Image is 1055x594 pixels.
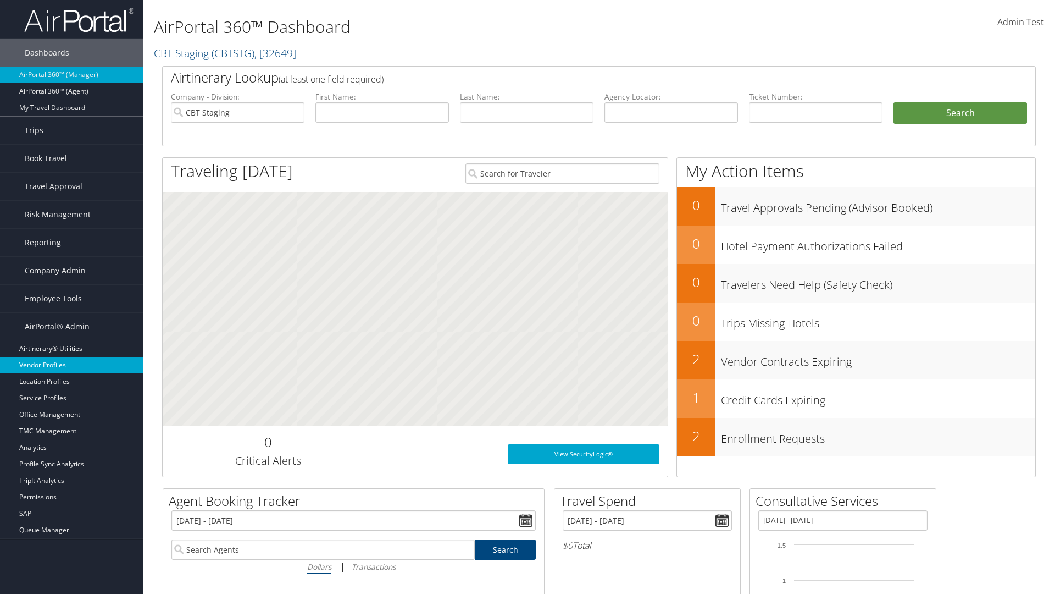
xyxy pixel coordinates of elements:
[677,388,715,407] h2: 1
[677,234,715,253] h2: 0
[25,117,43,144] span: Trips
[677,159,1035,183] h1: My Action Items
[154,15,747,38] h1: AirPortal 360™ Dashboard
[307,562,331,572] i: Dollars
[352,562,396,572] i: Transactions
[560,492,740,510] h2: Travel Spend
[154,46,296,61] a: CBT Staging
[171,433,365,452] h2: 0
[169,492,544,510] h2: Agent Booking Tracker
[25,201,91,228] span: Risk Management
[25,257,86,284] span: Company Admin
[721,233,1035,254] h3: Hotel Payment Authorizations Failed
[677,350,715,369] h2: 2
[749,91,882,102] label: Ticket Number:
[677,311,715,330] h2: 0
[677,302,1035,341] a: 0Trips Missing Hotels
[893,102,1027,124] button: Search
[721,310,1035,331] h3: Trips Missing Hotels
[24,7,134,33] img: airportal-logo.png
[171,540,475,560] input: Search Agents
[756,492,936,510] h2: Consultative Services
[254,46,296,61] span: , [ 32649 ]
[279,73,384,85] span: (at least one field required)
[25,39,69,67] span: Dashboards
[721,195,1035,216] h3: Travel Approvals Pending (Advisor Booked)
[677,226,1035,264] a: 0Hotel Payment Authorizations Failed
[563,540,573,552] span: $0
[171,560,536,574] div: |
[677,380,1035,418] a: 1Credit Cards Expiring
[25,313,90,340] span: AirPortal® Admin
[677,264,1035,302] a: 0Travelers Need Help (Safety Check)
[677,341,1035,380] a: 2Vendor Contracts Expiring
[171,91,304,102] label: Company - Division:
[677,187,1035,226] a: 0Travel Approvals Pending (Advisor Booked)
[315,91,449,102] label: First Name:
[465,163,659,184] input: Search for Traveler
[997,5,1044,40] a: Admin Test
[25,285,82,312] span: Employee Tools
[604,91,738,102] label: Agency Locator:
[677,273,715,291] h2: 0
[782,577,786,584] tspan: 1
[778,542,786,549] tspan: 1.5
[721,349,1035,370] h3: Vendor Contracts Expiring
[721,272,1035,293] h3: Travelers Need Help (Safety Check)
[677,427,715,446] h2: 2
[475,540,536,560] a: Search
[212,46,254,61] span: ( CBTSTG )
[171,68,954,87] h2: Airtinerary Lookup
[460,91,593,102] label: Last Name:
[997,16,1044,28] span: Admin Test
[25,229,61,256] span: Reporting
[508,444,659,464] a: View SecurityLogic®
[25,145,67,172] span: Book Travel
[677,418,1035,457] a: 2Enrollment Requests
[563,540,732,552] h6: Total
[25,173,82,200] span: Travel Approval
[171,453,365,469] h3: Critical Alerts
[721,387,1035,408] h3: Credit Cards Expiring
[171,159,293,183] h1: Traveling [DATE]
[721,426,1035,447] h3: Enrollment Requests
[677,196,715,215] h2: 0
